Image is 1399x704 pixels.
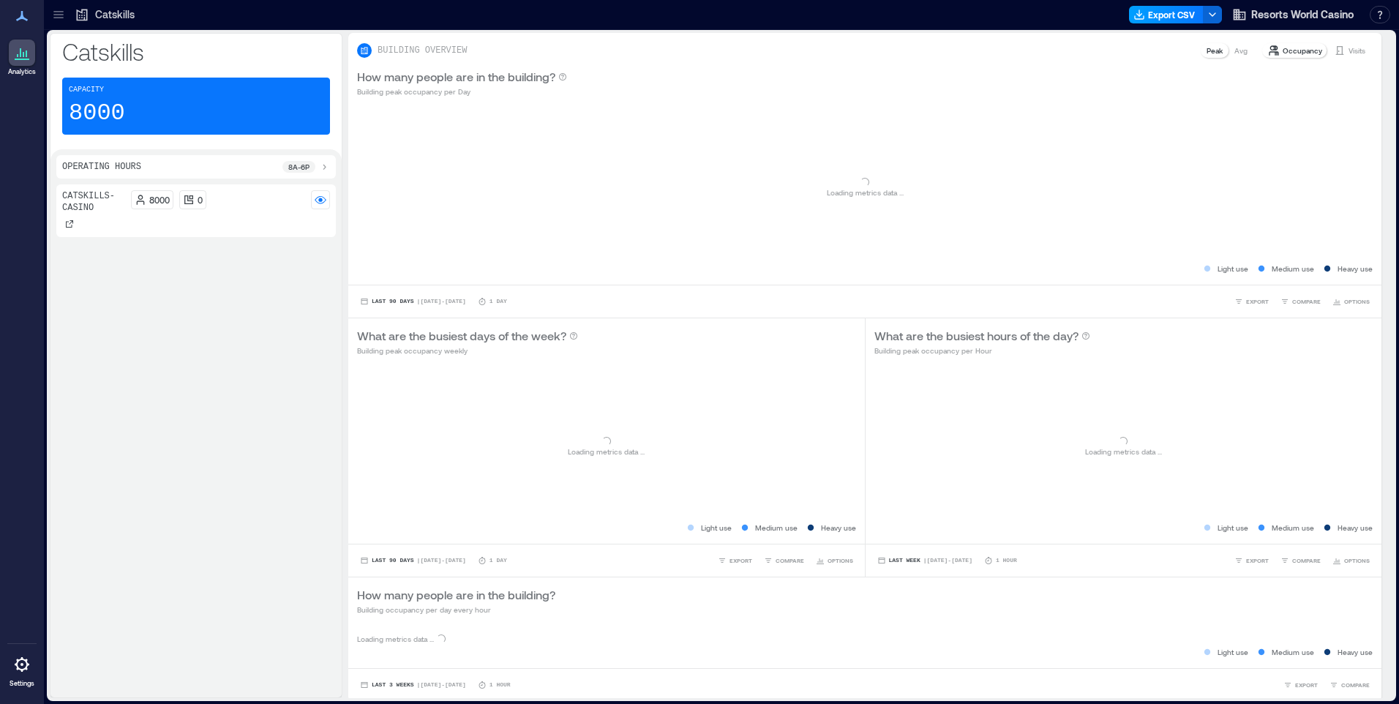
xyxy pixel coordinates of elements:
p: Avg [1234,45,1248,56]
p: What are the busiest days of the week? [357,327,566,345]
p: Loading metrics data ... [357,633,434,645]
p: BUILDING OVERVIEW [378,45,467,56]
button: Last Week |[DATE]-[DATE] [874,553,975,568]
p: 8000 [149,194,170,206]
span: OPTIONS [1344,556,1370,565]
p: Catskills [62,37,330,66]
p: Light use [1218,522,1248,533]
p: What are the busiest hours of the day? [874,327,1079,345]
p: Medium use [755,522,798,533]
span: OPTIONS [828,556,853,565]
p: Building peak occupancy per Hour [874,345,1090,356]
button: EXPORT [1280,678,1321,692]
p: Loading metrics data ... [1085,446,1162,457]
p: Catskills [95,7,135,22]
button: EXPORT [1231,553,1272,568]
p: Loading metrics data ... [568,446,645,457]
p: Operating Hours [62,161,141,173]
p: 0 [198,194,203,206]
p: Occupancy [1283,45,1322,56]
button: Last 90 Days |[DATE]-[DATE] [357,294,469,309]
p: Capacity [69,84,104,96]
p: Heavy use [1338,522,1373,533]
button: OPTIONS [1329,553,1373,568]
p: Light use [1218,263,1248,274]
span: EXPORT [1246,297,1269,306]
span: COMPARE [1292,556,1321,565]
p: Building peak occupancy weekly [357,345,578,356]
span: COMPARE [1292,297,1321,306]
button: Resorts World Casino [1228,3,1358,26]
p: 8a - 6p [288,161,310,173]
span: Resorts World Casino [1251,7,1354,22]
p: Heavy use [1338,263,1373,274]
p: 1 Day [490,297,507,306]
p: Medium use [1272,263,1314,274]
p: 1 Hour [490,681,511,689]
p: Building peak occupancy per Day [357,86,567,97]
p: Visits [1349,45,1365,56]
p: Light use [1218,646,1248,658]
p: 8000 [69,99,125,128]
button: COMPARE [1327,678,1373,692]
button: COMPARE [761,553,807,568]
span: COMPARE [1341,681,1370,689]
p: How many people are in the building? [357,68,555,86]
button: EXPORT [1231,294,1272,309]
p: Analytics [8,67,36,76]
p: Loading metrics data ... [827,187,904,198]
p: Heavy use [821,522,856,533]
p: Heavy use [1338,646,1373,658]
p: How many people are in the building? [357,586,555,604]
span: EXPORT [1295,681,1318,689]
span: EXPORT [729,556,752,565]
p: Light use [701,522,732,533]
span: EXPORT [1246,556,1269,565]
span: COMPARE [776,556,804,565]
a: Analytics [4,35,40,80]
p: Medium use [1272,646,1314,658]
p: 1 Hour [996,556,1017,565]
a: Settings [4,647,40,692]
button: OPTIONS [813,553,856,568]
p: Building occupancy per day every hour [357,604,555,615]
p: Medium use [1272,522,1314,533]
button: Export CSV [1129,6,1204,23]
button: COMPARE [1278,553,1324,568]
p: Settings [10,679,34,688]
p: Catskills- Casino [62,190,125,214]
button: EXPORT [715,553,755,568]
span: OPTIONS [1344,297,1370,306]
button: Last 90 Days |[DATE]-[DATE] [357,553,469,568]
p: 1 Day [490,556,507,565]
button: Last 3 Weeks |[DATE]-[DATE] [357,678,469,692]
button: OPTIONS [1329,294,1373,309]
button: COMPARE [1278,294,1324,309]
p: Peak [1207,45,1223,56]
